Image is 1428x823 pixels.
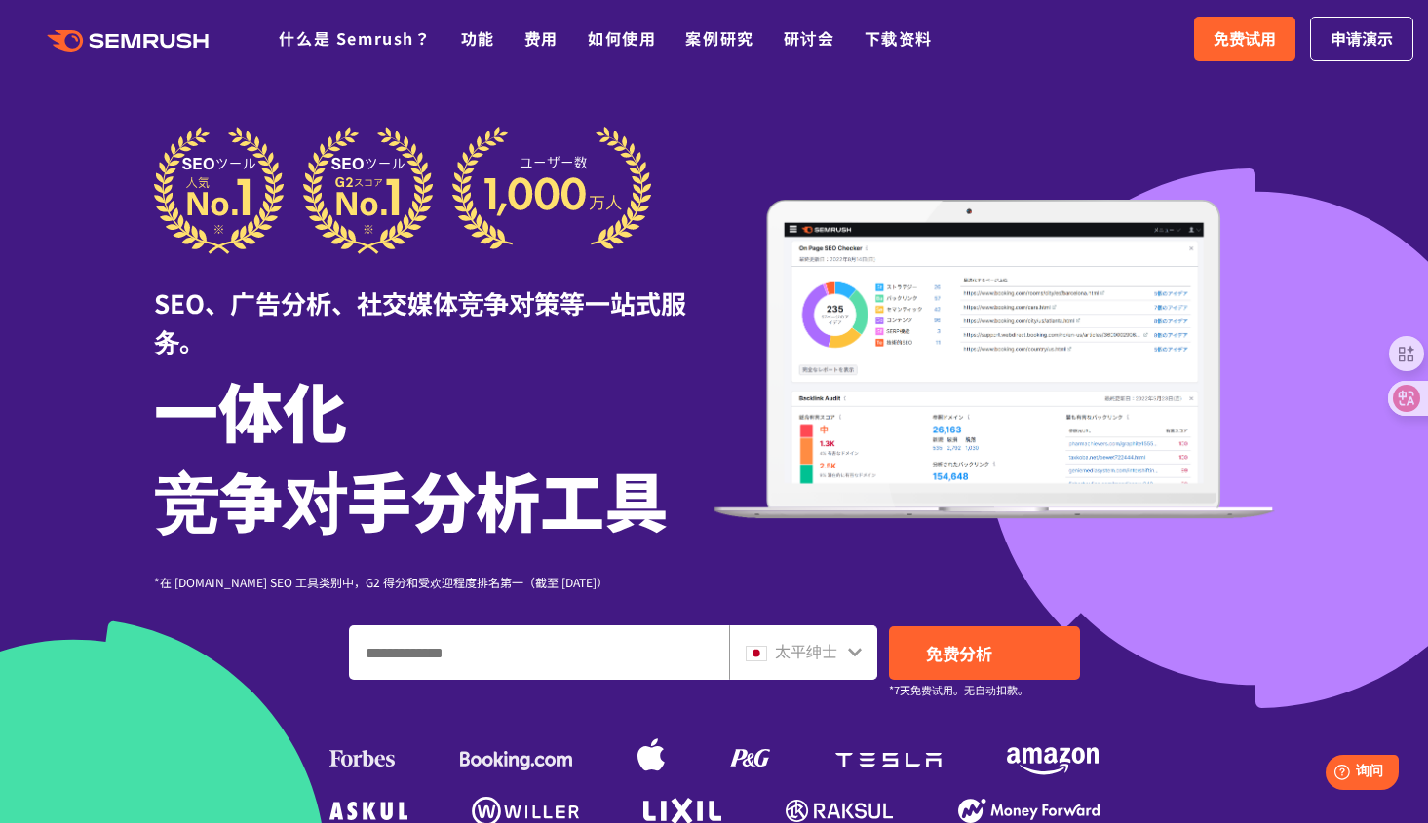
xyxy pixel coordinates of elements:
font: *7天免费试用。无自动扣款。 [889,682,1028,697]
a: 研讨会 [784,26,835,50]
a: 申请演示 [1310,17,1413,61]
font: *在 [DOMAIN_NAME] SEO 工具类别中，G2 得分和受欢迎程度排名第一（截至 [DATE]） [154,574,608,590]
a: 如何使用 [588,26,656,50]
font: 太平绅士 [775,639,837,662]
font: 申请演示 [1331,26,1393,50]
a: 免费分析 [889,626,1080,680]
font: SEO、广告分析、社交媒体竞争对策等一站式服务。 [154,284,686,358]
font: 免费试用 [1214,26,1276,50]
input: 输入域名、关键字或 URL [350,626,728,679]
font: 一体化 [154,362,347,456]
a: 案例研究 [685,26,753,50]
a: 费用 [524,26,559,50]
a: 下载资料 [865,26,933,50]
font: 竞争对手分析工具 [154,452,669,545]
font: 免费分析 [926,641,992,665]
a: 功能 [461,26,495,50]
a: 免费试用 [1194,17,1295,61]
iframe: 帮助小部件启动器 [1254,747,1407,802]
a: 什么是 Semrush？ [279,26,431,50]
